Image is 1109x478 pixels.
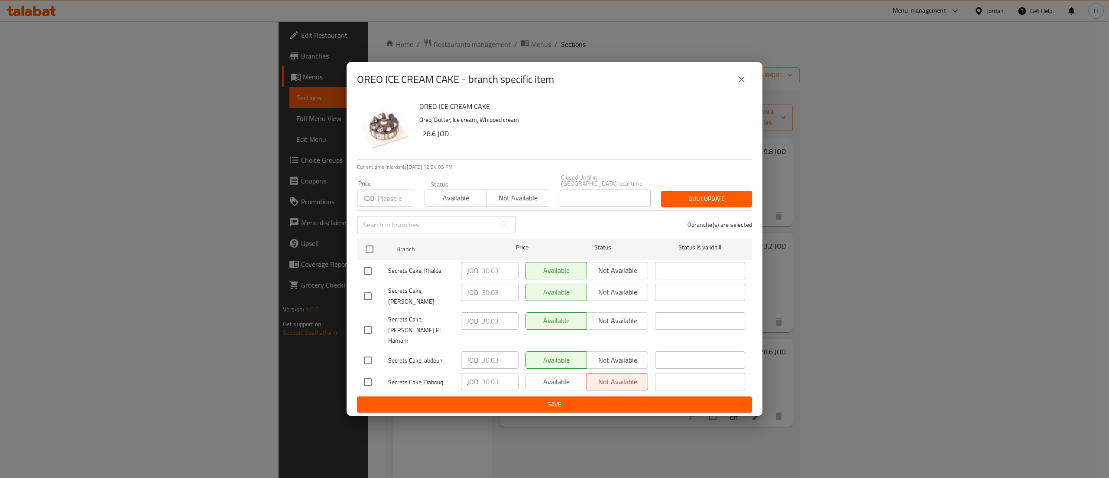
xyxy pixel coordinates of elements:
span: Secrets Cake, [PERSON_NAME] El Hamam [388,314,454,347]
span: Secrets Cake, abdoun [388,355,454,366]
span: Save [364,399,745,410]
p: JOD [467,377,478,387]
input: Search in branches [357,216,496,233]
p: 0 branche(s) are selected [687,220,752,229]
p: JOD [363,193,374,203]
p: JOD [467,287,478,298]
h2: OREO ICE CREAM CAKE - branch specific item [357,72,554,86]
span: Status [558,242,648,253]
p: JOD [467,316,478,326]
span: Status is valid till [655,242,745,253]
p: JOD [467,265,478,276]
input: Please enter price [482,351,519,369]
input: Please enter price [482,312,519,330]
span: Available [428,192,483,204]
input: Please enter price [378,190,414,207]
span: Branch [396,244,486,255]
p: Current time in Jordan is [DATE] 12:24:03 PM [357,163,752,171]
p: JOD [467,355,478,365]
img: OREO ICE CREAM CAKE [357,100,412,156]
p: Oreo, Butter, Ice cream, Whipped cream [419,115,745,125]
span: Secrets Cake, Dabouq [388,377,454,388]
button: close [731,69,752,90]
button: Not available [486,190,549,207]
button: Save [357,396,752,413]
input: Please enter price [482,262,519,279]
input: Please enter price [482,284,519,301]
input: Please enter price [482,373,519,390]
button: Available [425,190,487,207]
span: Price [493,242,551,253]
span: Bulk update [668,193,745,204]
h6: OREO ICE CREAM CAKE [419,100,745,112]
span: Not available [490,192,545,204]
span: Secrets Cake, [PERSON_NAME] [388,285,454,307]
span: Secrets Cake, Khalda [388,265,454,276]
h6: 28.6 JOD [423,128,745,140]
button: Bulk update [661,191,752,207]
